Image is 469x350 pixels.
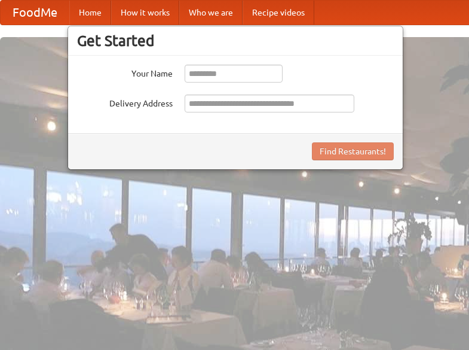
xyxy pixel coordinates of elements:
[111,1,179,25] a: How it works
[312,142,394,160] button: Find Restaurants!
[69,1,111,25] a: Home
[179,1,243,25] a: Who we are
[1,1,69,25] a: FoodMe
[77,65,173,80] label: Your Name
[77,95,173,109] label: Delivery Address
[77,32,394,50] h3: Get Started
[243,1,314,25] a: Recipe videos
